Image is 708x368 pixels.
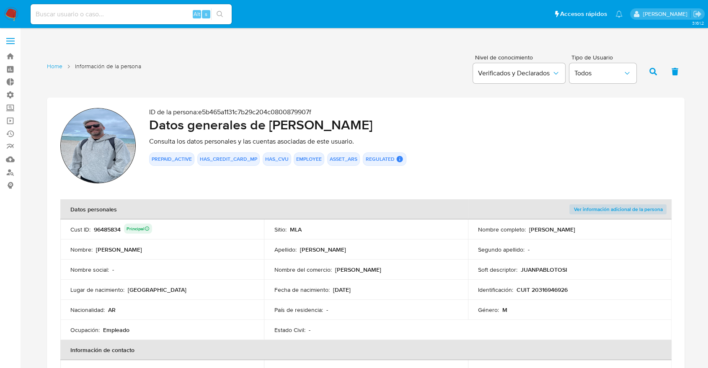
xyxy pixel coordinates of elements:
span: Accesos rápidos [560,10,607,18]
a: Salir [693,10,702,18]
button: search-icon [211,8,228,20]
button: Verificados y Declarados [473,63,565,83]
span: Verificados y Declarados [478,69,552,77]
p: juan.tosini@mercadolibre.com [643,10,690,18]
button: Todos [569,63,636,83]
span: Todos [574,69,623,77]
input: Buscar usuario o caso... [31,9,232,20]
span: Nivel de conocimiento [475,54,565,60]
a: Notificaciones [615,10,623,18]
span: Información de la persona [75,62,141,70]
span: Alt [194,10,200,18]
span: Tipo de Usuario [571,54,638,60]
a: Home [47,62,62,70]
span: s [205,10,207,18]
nav: List of pages [47,59,141,82]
